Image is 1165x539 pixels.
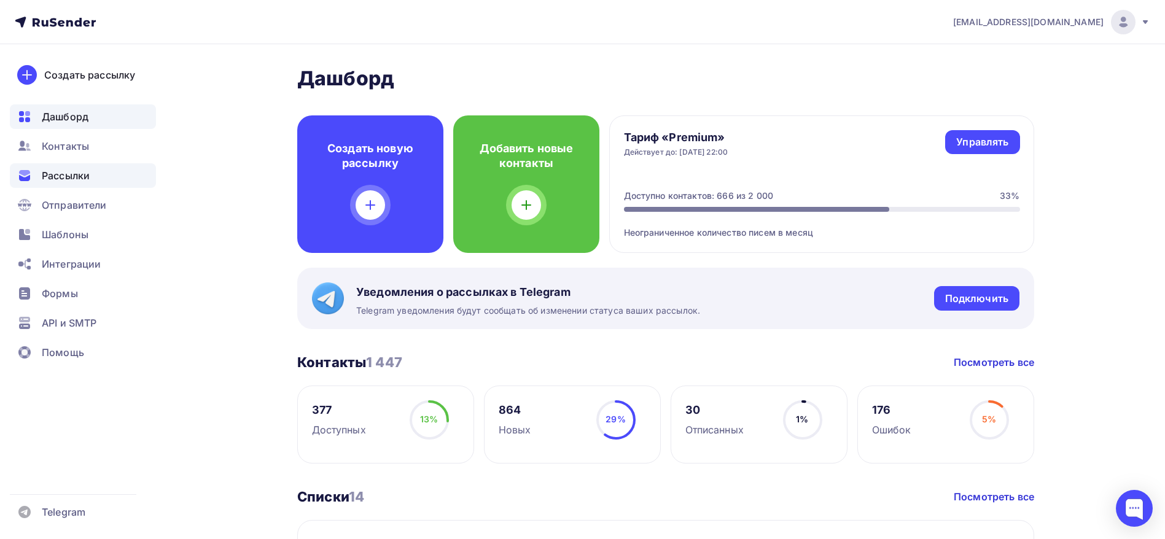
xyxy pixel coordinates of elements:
[624,190,773,202] div: Доступно контактов: 666 из 2 000
[10,281,156,306] a: Формы
[624,212,1020,239] div: Неограниченное количество писем в месяц
[42,139,89,153] span: Контакты
[872,403,911,417] div: 176
[956,135,1008,149] div: Управлять
[954,355,1034,370] a: Посмотреть все
[42,345,84,360] span: Помощь
[356,285,700,300] span: Уведомления о рассылках в Telegram
[685,422,744,437] div: Отписанных
[945,292,1008,306] div: Подключить
[953,16,1104,28] span: [EMAIL_ADDRESS][DOMAIN_NAME]
[499,422,531,437] div: Новых
[499,403,531,417] div: 864
[954,489,1034,504] a: Посмотреть все
[42,316,96,330] span: API и SMTP
[312,403,366,417] div: 377
[473,141,580,171] h4: Добавить новые контакты
[10,104,156,129] a: Дашборд
[366,354,402,370] span: 1 447
[297,66,1034,91] h2: Дашборд
[356,304,700,317] span: Telegram уведомления будут сообщать об изменении статуса ваших рассылок.
[10,222,156,247] a: Шаблоны
[42,227,88,242] span: Шаблоны
[42,109,88,124] span: Дашборд
[982,414,996,424] span: 5%
[796,414,808,424] span: 1%
[10,193,156,217] a: Отправители
[297,488,364,505] h3: Списки
[42,505,85,519] span: Telegram
[685,403,744,417] div: 30
[42,286,78,301] span: Формы
[872,422,911,437] div: Ошибок
[42,257,101,271] span: Интеграции
[349,489,364,505] span: 14
[1000,190,1019,202] div: 33%
[606,414,625,424] span: 29%
[10,134,156,158] a: Контакты
[42,168,90,183] span: Рассылки
[10,163,156,188] a: Рассылки
[624,130,728,145] h4: Тариф «Premium»
[297,354,402,371] h3: Контакты
[953,10,1150,34] a: [EMAIL_ADDRESS][DOMAIN_NAME]
[420,414,438,424] span: 13%
[624,147,728,157] div: Действует до: [DATE] 22:00
[312,422,366,437] div: Доступных
[44,68,135,82] div: Создать рассылку
[317,141,424,171] h4: Создать новую рассылку
[42,198,107,212] span: Отправители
